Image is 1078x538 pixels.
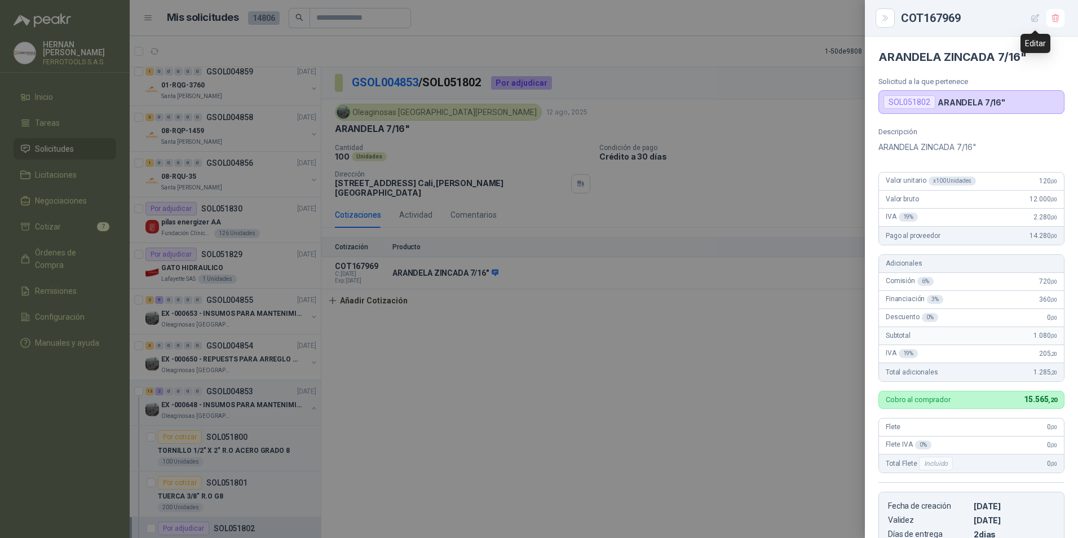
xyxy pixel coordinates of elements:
span: Total Flete [886,457,955,470]
span: 360 [1039,296,1057,303]
div: x 100 Unidades [929,177,976,186]
div: 19 % [899,213,918,222]
span: ,00 [1050,233,1057,239]
span: Comisión [886,277,934,286]
span: ,00 [1050,214,1057,221]
span: Pago al proveedor [886,232,940,240]
span: Subtotal [886,332,911,339]
span: 1.080 [1033,332,1057,339]
button: Close [878,11,892,25]
div: 0 % [915,440,931,449]
span: 0 [1047,441,1057,449]
div: COT167969 [901,9,1064,27]
span: ,00 [1050,424,1057,430]
span: ,00 [1050,461,1057,467]
span: ,00 [1050,279,1057,285]
div: SOL051802 [883,95,935,109]
span: 1.285 [1033,368,1057,376]
span: ,00 [1050,196,1057,202]
p: ARANDELA ZINCADA 7/16" [878,140,1064,154]
span: 14.280 [1030,232,1057,240]
span: IVA [886,349,918,358]
span: 120 [1039,177,1057,185]
div: 6 % [917,277,934,286]
span: 15.565 [1024,395,1057,404]
span: Descuento [886,313,938,322]
span: ,00 [1050,333,1057,339]
div: 19 % [899,349,918,358]
span: ,00 [1050,442,1057,448]
span: Flete [886,423,900,431]
h4: ARANDELA ZINCADA 7/16" [878,50,1064,64]
span: 205 [1039,350,1057,358]
span: Financiación [886,295,943,304]
div: Incluido [919,457,953,470]
p: [DATE] [974,501,1055,511]
div: 3 % [927,295,943,304]
span: 720 [1039,277,1057,285]
p: Cobro al comprador [886,396,951,403]
p: Solicitud a la que pertenece [878,77,1064,86]
span: ,20 [1050,351,1057,357]
p: Fecha de creación [888,501,969,511]
span: 12.000 [1030,195,1057,203]
span: Valor unitario [886,177,976,186]
span: Valor bruto [886,195,918,203]
div: Editar [1020,34,1050,53]
p: ARANDELA 7/16" [938,98,1005,107]
p: Validez [888,515,969,525]
span: ,20 [1050,369,1057,376]
span: 0 [1047,460,1057,468]
span: Flete IVA [886,440,931,449]
span: 0 [1047,423,1057,431]
span: ,00 [1050,297,1057,303]
div: Total adicionales [879,363,1064,381]
span: 2.280 [1033,213,1057,221]
div: Adicionales [879,255,1064,273]
span: 0 [1047,314,1057,321]
div: 0 % [922,313,938,322]
span: ,20 [1048,396,1057,404]
span: IVA [886,213,918,222]
p: Descripción [878,127,1064,136]
span: ,00 [1050,315,1057,321]
span: ,00 [1050,178,1057,184]
p: [DATE] [974,515,1055,525]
